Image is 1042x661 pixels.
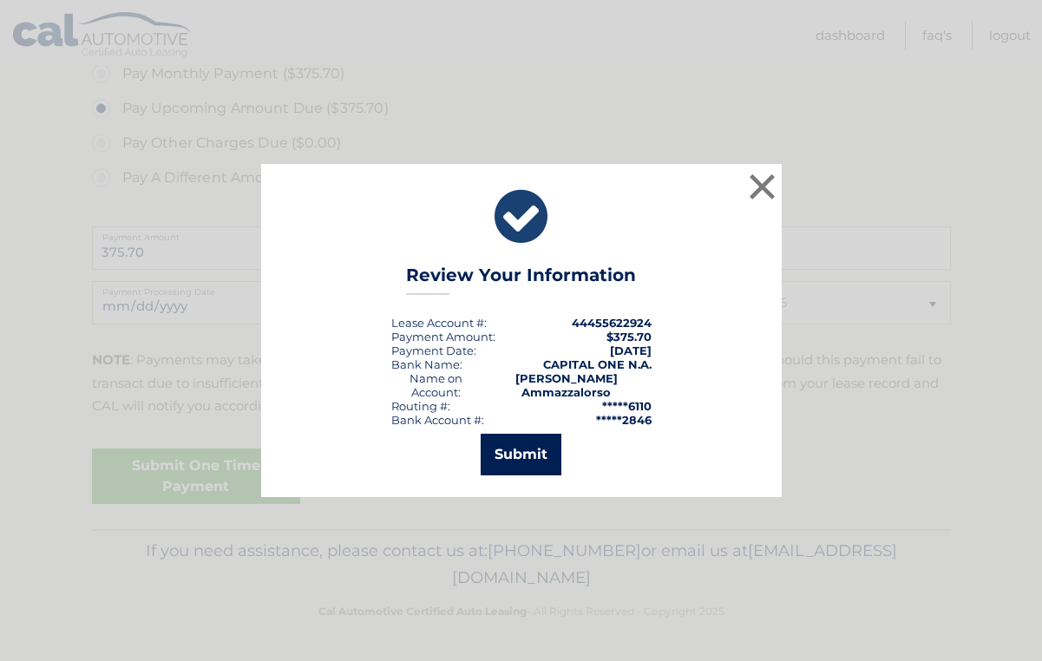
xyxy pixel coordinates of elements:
[572,316,652,330] strong: 44455622924
[391,344,476,357] div: :
[515,371,618,399] strong: [PERSON_NAME] Ammazzalorso
[391,399,450,413] div: Routing #:
[606,330,652,344] span: $375.70
[406,265,636,295] h3: Review Your Information
[391,371,482,399] div: Name on Account:
[610,344,652,357] span: [DATE]
[391,344,474,357] span: Payment Date
[391,357,462,371] div: Bank Name:
[543,357,652,371] strong: CAPITAL ONE N.A.
[745,169,780,204] button: ×
[391,330,495,344] div: Payment Amount:
[391,413,484,427] div: Bank Account #:
[481,434,561,475] button: Submit
[391,316,487,330] div: Lease Account #:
